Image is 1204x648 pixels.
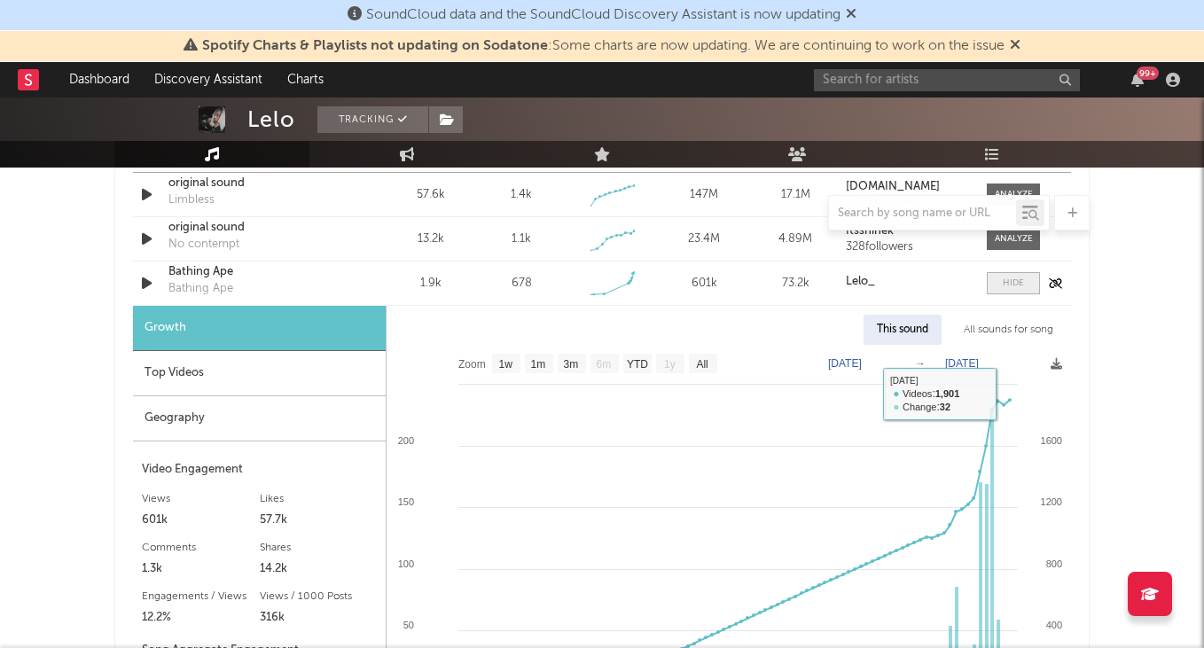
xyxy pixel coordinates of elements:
div: Video Engagement [142,459,377,480]
div: No contempt [168,236,239,254]
text: 100 [398,558,414,569]
span: SoundCloud data and the SoundCloud Discovery Assistant is now updating [366,8,840,22]
a: Bathing Ape [168,263,354,281]
text: [DATE] [828,357,862,370]
div: Growth [133,306,386,351]
div: 1.1k [512,230,531,248]
div: 4.89M [754,230,837,248]
text: YTD [627,358,648,371]
div: 57.6k [389,186,472,204]
div: 1.4k [511,186,532,204]
div: Limbless [168,191,215,209]
div: Views [142,488,260,510]
div: Comments [142,537,260,558]
div: 328 followers [846,241,969,254]
text: 400 [1046,620,1062,630]
div: 601k [142,510,260,531]
div: 147M [663,186,746,204]
input: Search by song name or URL [829,207,1016,221]
a: original sound [168,175,354,192]
text: 50 [403,620,414,630]
div: Bathing Ape [168,280,233,298]
text: 150 [398,496,414,507]
div: 17.1M [754,186,837,204]
div: Top Videos [133,351,386,396]
span: Spotify Charts & Playlists not updating on Sodatone [202,39,548,53]
div: All sounds for song [950,315,1067,345]
text: 200 [398,435,414,446]
div: 601k [663,275,746,293]
text: Zoom [458,358,486,371]
span: Dismiss [846,8,856,22]
div: 13.2k [389,230,472,248]
input: Search for artists [814,69,1080,91]
div: Shares [260,537,378,558]
text: [DATE] [945,357,979,370]
div: Engagements / Views [142,586,260,607]
text: 1w [499,358,513,371]
strong: Lelo_ [846,276,875,287]
div: Geography [133,396,386,441]
a: Discovery Assistant [142,62,275,98]
text: 1y [664,358,676,371]
div: 23.4M [663,230,746,248]
button: Tracking [317,106,428,133]
div: 1.3k [142,558,260,580]
a: Dashboard [57,62,142,98]
text: 6m [597,358,612,371]
button: 99+ [1131,73,1144,87]
a: Charts [275,62,336,98]
strong: Itsshinek [846,225,894,237]
div: 99 + [1137,66,1159,80]
div: Likes [260,488,378,510]
span: : Some charts are now updating. We are continuing to work on the issue [202,39,1005,53]
text: 1600 [1041,435,1062,446]
div: 12.2% [142,607,260,628]
div: 73.2k [754,275,837,293]
text: All [696,358,708,371]
a: Lelo_ [846,276,969,288]
a: [DOMAIN_NAME] [846,181,969,193]
div: Views / 1000 Posts [260,586,378,607]
text: 800 [1046,558,1062,569]
text: 3m [564,358,579,371]
text: → [915,357,926,370]
span: Dismiss [1010,39,1020,53]
text: 1m [531,358,546,371]
div: Lelo [247,106,295,133]
div: 1.9k [389,275,472,293]
div: This sound [864,315,942,345]
div: 316k [260,607,378,628]
div: 14.2k [260,558,378,580]
div: 57.7k [260,510,378,531]
strong: [DOMAIN_NAME] [846,181,940,192]
text: 1200 [1041,496,1062,507]
div: 678 [512,275,532,293]
a: Itsshinek [846,225,969,238]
